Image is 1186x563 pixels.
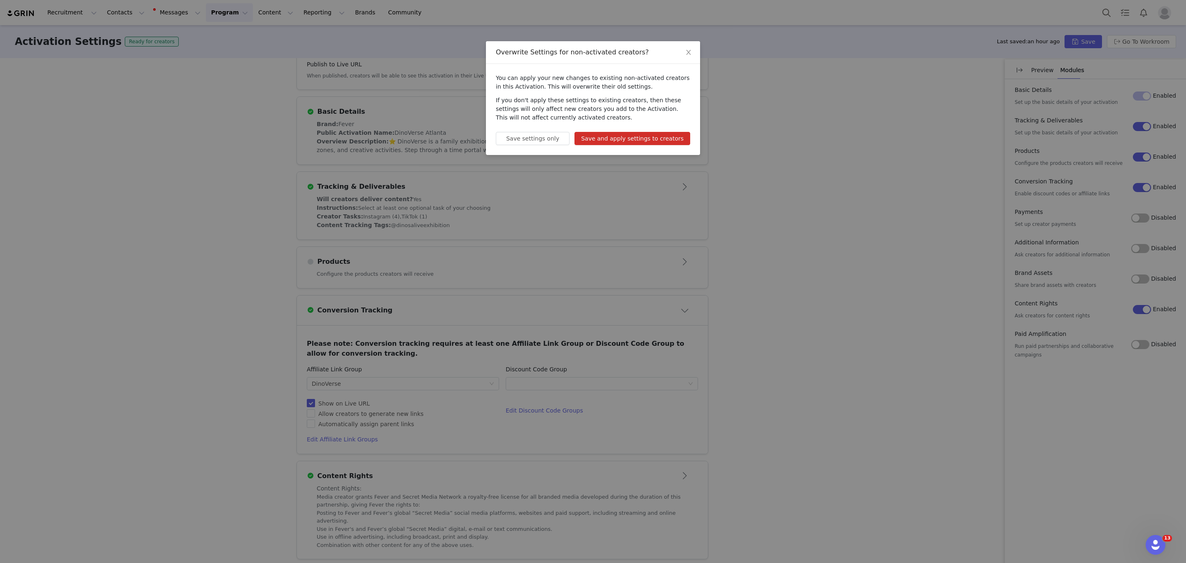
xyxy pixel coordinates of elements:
[496,96,690,122] p: If you don't apply these settings to existing creators, then these settings will only affect new ...
[685,49,692,56] i: icon: close
[496,74,690,91] p: You can apply your new changes to existing non-activated creators in this Activation. This will o...
[496,48,690,57] div: Overwrite Settings for non-activated creators?
[496,132,570,145] button: Save settings only
[1163,535,1172,542] span: 13
[677,41,700,64] button: Close
[1146,535,1165,555] iframe: Intercom live chat
[574,132,690,145] button: Save and apply settings to creators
